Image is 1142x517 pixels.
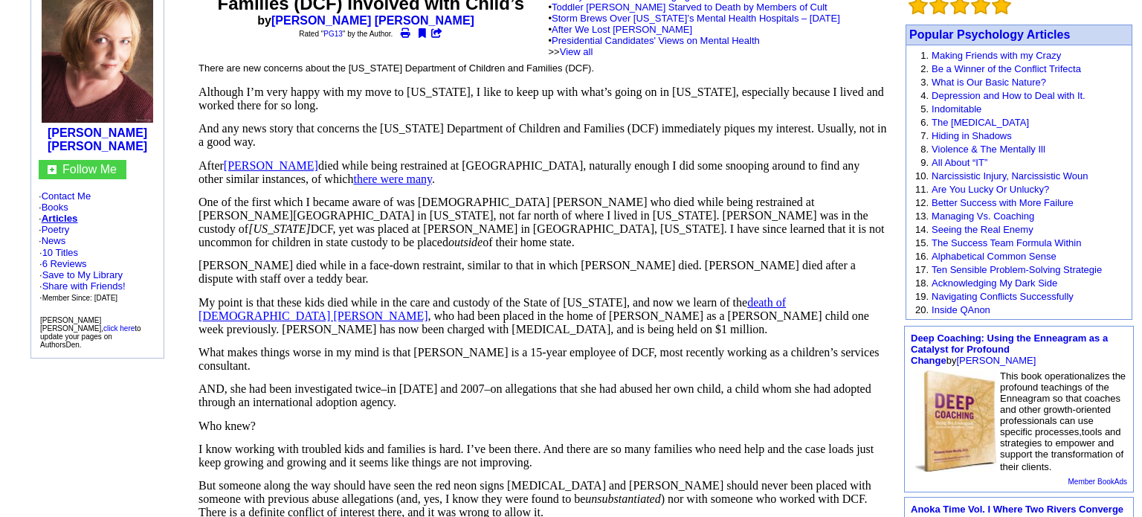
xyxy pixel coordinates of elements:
[915,291,929,302] font: 19.
[915,224,929,235] font: 14.
[915,197,929,208] font: 12.
[199,420,256,432] span: Who knew?
[920,50,929,61] font: 1.
[920,90,929,101] font: 4.
[42,224,70,235] a: Poetry
[920,77,929,88] font: 3.
[1000,370,1126,472] font: This book operationalizes the profound teachings of the Enneagram so that coaches and other growt...
[552,13,840,24] a: Storm Brews Over [US_STATE]’s Mental Health Hospitals – [DATE]
[199,296,869,335] span: My point is that these kids died while in the care and custody of the State of [US_STATE], and no...
[48,165,57,174] img: gc.jpg
[932,224,1033,235] a: Seeing the Real Enemy
[932,90,1085,101] a: Depression and How to Deal with It.
[42,294,118,302] font: Member Since: [DATE]
[103,324,135,333] a: click here
[560,46,593,57] a: View all
[552,24,692,35] a: After We Lost [PERSON_NAME]
[932,197,1074,208] a: Better Success with More Failure
[915,304,929,315] font: 20.
[915,264,929,275] font: 17.
[199,159,859,185] span: After died while being restrained at [GEOGRAPHIC_DATA], naturally enough I did some snooping arou...
[224,159,318,172] a: [PERSON_NAME]
[915,251,929,262] font: 16.
[915,277,929,289] font: 18.
[914,370,996,472] img: 39571.jpg
[257,14,484,27] b: by
[549,35,760,57] font: • >>
[932,77,1046,88] a: What is Our Basic Nature?
[39,247,126,303] font: · ·
[909,28,1070,41] a: Popular Psychology Articles
[932,170,1088,182] a: Narcissistic Injury, Narcissistic Woun
[199,259,856,285] span: [PERSON_NAME] died while in a face-down restraint, similar to that in which [PERSON_NAME] died. [...
[932,277,1057,289] a: Acknowledging My Dark Side
[911,333,1108,366] font: by
[552,35,760,46] a: Presidential Candidates' Views on Mental Health
[42,280,126,292] a: Share with Friends!
[42,258,87,269] a: 6 Reviews
[552,1,828,13] a: Toddler [PERSON_NAME] Starved to Death by Members of Cult
[932,130,1012,141] a: Hiding in Shadows
[323,30,343,38] a: PG13
[585,492,660,505] i: unsubstantiated
[932,50,1061,61] a: Making Friends with my Crazy
[932,237,1081,248] a: The Success Team Formula Within
[932,157,987,168] a: All About “IT”
[199,196,884,248] span: One of the first which I became aware of was [DEMOGRAPHIC_DATA] [PERSON_NAME] who died while bein...
[920,117,929,128] font: 6.
[42,213,78,224] a: Articles
[932,264,1102,275] a: Ten Sensible Problem-Solving Strategie
[271,14,474,27] a: [PERSON_NAME] [PERSON_NAME]
[248,222,311,235] i: [US_STATE]
[42,190,91,202] a: Contact Me
[42,202,68,213] a: Books
[299,30,393,38] font: Rated " " by the Author.
[932,103,981,115] a: Indomitable
[932,117,1029,128] a: The [MEDICAL_DATA]
[549,13,840,57] font: •
[956,355,1036,366] a: [PERSON_NAME]
[199,86,884,112] span: Although I’m very happy with my move to [US_STATE], I like to keep up with what’s going on in [US...
[40,316,141,349] font: [PERSON_NAME] [PERSON_NAME], to update your pages on AuthorsDen.
[915,237,929,248] font: 15.
[932,304,990,315] a: Inside QAnon
[199,443,874,469] span: I know working with troubled kids and families is hard. I’ve been there. And there are so many fa...
[920,103,929,115] font: 5.
[62,163,117,176] a: Follow Me
[39,190,156,304] font: · · · · ·
[920,144,929,155] font: 8.
[42,269,123,280] a: Save to My Library
[39,269,126,303] font: · · ·
[920,130,929,141] font: 7.
[932,251,1056,262] a: Alphabetical Common Sense
[915,170,929,182] font: 10.
[549,1,840,57] font: •
[920,63,929,74] font: 2.
[1068,478,1127,486] a: Member BookAds
[932,144,1045,155] a: Violence & The Mentally Ill
[199,382,871,408] span: AND, she had been investigated twice–in [DATE] and 2007–on allegations that she had abused her ow...
[915,184,929,195] font: 11.
[48,126,147,152] a: [PERSON_NAME] [PERSON_NAME]
[42,247,78,258] a: 10 Titles
[199,296,786,322] a: death of [DEMOGRAPHIC_DATA] [PERSON_NAME]
[920,157,929,168] font: 9.
[448,236,483,248] i: outside
[199,122,887,148] span: And any news story that concerns the [US_STATE] Department of Children and Families (DCF) immedia...
[353,173,432,185] a: there were many
[911,333,1108,366] a: Deep Coaching: Using the Enneagram as a Catalyst for Profound Change
[204,39,538,54] iframe: fb:like Facebook Social Plugin
[915,211,929,222] font: 13.
[42,235,66,246] a: News
[199,62,594,74] font: There are new concerns about the [US_STATE] Department of Children and Families (DCF).
[932,291,1074,302] a: Navigating Conflicts Successfully
[932,63,1081,74] a: Be a Winner of the Conflict Trifecta
[932,184,1049,195] a: Are You Lucky Or Unlucky?
[549,24,760,57] font: •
